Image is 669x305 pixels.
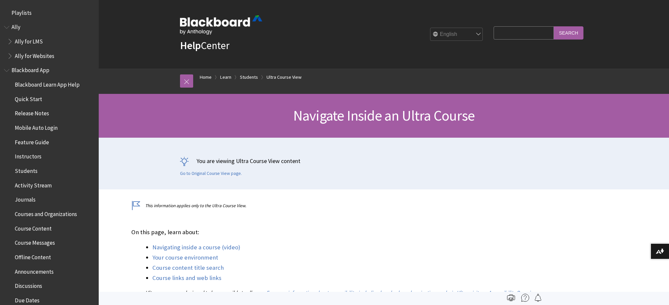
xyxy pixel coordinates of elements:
span: Ally [12,22,20,31]
span: Announcements [15,266,54,275]
p: This information applies only to the Ultra Course View. [131,203,539,209]
input: Search [554,26,583,39]
nav: Book outline for Playlists [4,7,95,18]
img: Blackboard by Anthology [180,15,262,35]
span: Blackboard Learn App Help [15,79,80,88]
span: Journals [15,194,36,203]
a: HelpCenter [180,39,229,52]
span: Discussions [15,280,42,289]
span: Navigate Inside an Ultra Course [293,106,475,125]
span: Courses and Organizations [15,208,77,217]
nav: Book outline for Anthology Ally Help [4,22,95,62]
span: Quick Start [15,94,42,102]
a: Navigating inside a course (video) [152,243,240,251]
span: Ally for Websites [15,50,54,59]
a: Your course environment [152,254,218,262]
span: Release Notes [15,108,49,117]
a: Go to Original Course View page. [180,171,242,177]
strong: Help [180,39,201,52]
a: Course links and web links [152,274,221,282]
p: Ultra courses are designed to be accessible to all users. [131,289,539,304]
span: Blackboard App [12,65,49,74]
p: On this page, learn about: [131,228,539,236]
span: Due Dates [15,295,39,304]
span: Ally for LMS [15,36,43,45]
span: Students [15,165,38,174]
a: Learn [220,73,231,81]
span: Course Content [15,223,52,232]
a: Ultra Course View [267,73,301,81]
a: For more information about accessibility, including how keyboard navigation works in Ultra, visit... [145,289,537,303]
a: Home [200,73,212,81]
span: Playlists [12,7,32,16]
select: Site Language Selector [430,28,483,41]
span: Mobile Auto Login [15,122,58,131]
span: Activity Stream [15,180,52,189]
a: Course content title search [152,264,224,272]
span: Offline Content [15,252,51,261]
p: You are viewing Ultra Course View content [180,157,588,165]
a: Students [240,73,258,81]
img: More help [521,294,529,302]
span: Course Messages [15,237,55,246]
span: Feature Guide [15,137,49,146]
img: Print [507,294,515,302]
span: Instructors [15,151,41,160]
img: Follow this page [534,294,542,302]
